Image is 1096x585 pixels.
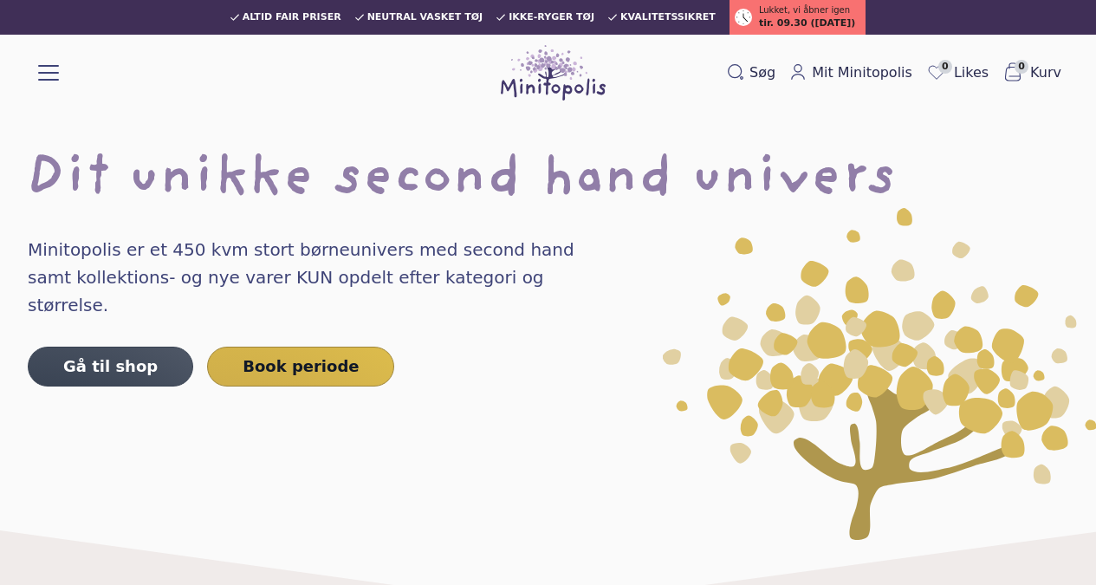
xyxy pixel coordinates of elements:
[28,153,1068,208] h1: Dit unikke second hand univers
[812,62,912,83] span: Mit Minitopolis
[620,12,716,23] span: Kvalitetssikret
[207,347,394,387] a: Book periode
[1030,62,1061,83] span: Kurv
[759,16,855,31] span: tir. 09.30 ([DATE])
[243,12,341,23] span: Altid fair priser
[749,62,775,83] span: Søg
[720,59,782,87] button: Søg
[954,62,989,83] span: Likes
[782,59,919,87] a: Mit Minitopolis
[1015,60,1028,74] span: 0
[509,12,594,23] span: Ikke-ryger tøj
[28,236,610,319] h4: Minitopolis er et 450 kvm stort børneunivers med second hand samt kollektions- og nye varer KUN o...
[919,58,995,88] a: 0Likes
[759,3,850,16] span: Lukket, vi åbner igen
[28,347,193,387] a: Gå til shop
[367,12,483,23] span: Neutral vasket tøj
[995,58,1068,88] button: 0Kurv
[501,45,606,101] img: Minitopolis logo
[938,60,952,74] span: 0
